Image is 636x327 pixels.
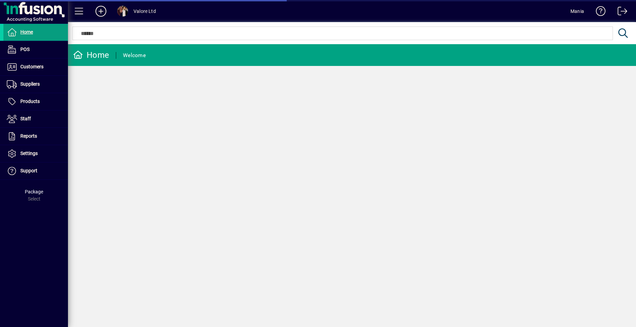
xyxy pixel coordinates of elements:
[570,6,584,17] div: Mania
[3,93,68,110] a: Products
[73,50,109,61] div: Home
[3,145,68,162] a: Settings
[25,189,43,194] span: Package
[20,64,43,69] span: Customers
[20,168,37,173] span: Support
[3,110,68,127] a: Staff
[20,47,30,52] span: POS
[20,81,40,87] span: Suppliers
[3,128,68,145] a: Reports
[123,50,146,61] div: Welcome
[20,29,33,35] span: Home
[20,133,37,139] span: Reports
[90,5,112,17] button: Add
[3,76,68,93] a: Suppliers
[112,5,134,17] button: Profile
[591,1,606,23] a: Knowledge Base
[613,1,628,23] a: Logout
[20,116,31,121] span: Staff
[20,99,40,104] span: Products
[20,151,38,156] span: Settings
[3,162,68,179] a: Support
[3,58,68,75] a: Customers
[134,6,156,17] div: Valore Ltd
[3,41,68,58] a: POS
